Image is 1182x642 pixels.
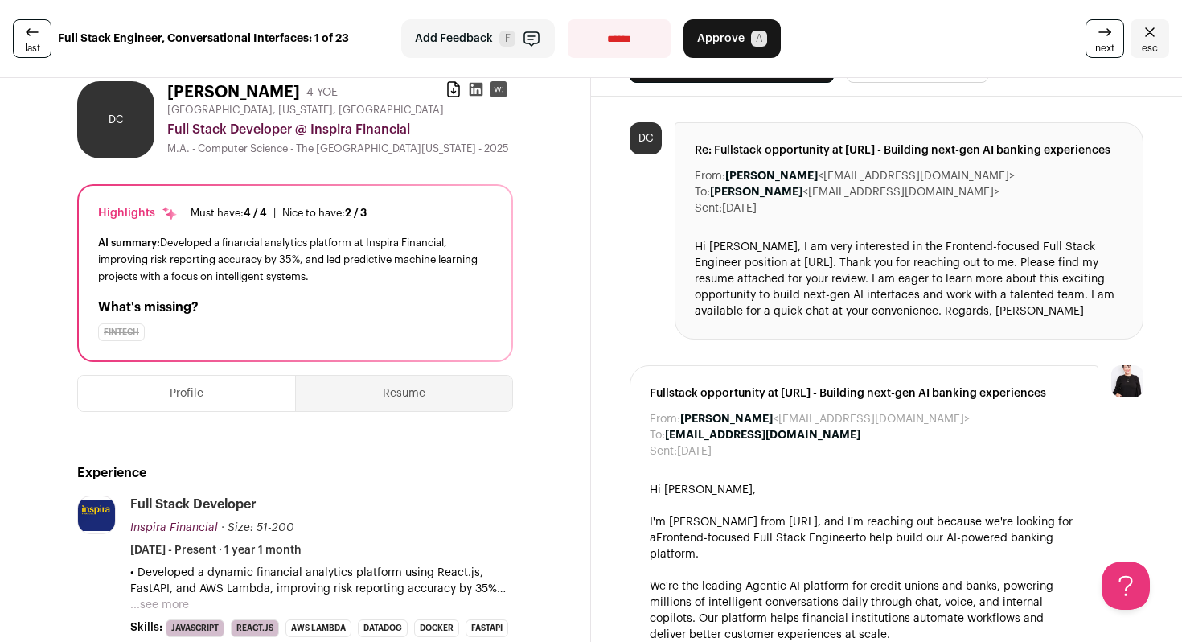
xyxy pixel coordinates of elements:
[98,234,492,285] div: Developed a financial analytics platform at Inspira Financial, improving risk reporting accuracy ...
[130,496,257,513] div: Full Stack Developer
[650,385,1078,401] span: Fullstack opportunity at [URL] - Building next-gen AI banking experiences
[78,376,295,411] button: Profile
[414,619,459,637] li: Docker
[345,208,367,218] span: 2 / 3
[665,430,860,441] b: [EMAIL_ADDRESS][DOMAIN_NAME]
[697,31,745,47] span: Approve
[282,207,367,220] div: Nice to have:
[58,31,349,47] strong: Full Stack Engineer, Conversational Interfaces: 1 of 23
[710,187,802,198] b: [PERSON_NAME]
[683,19,781,58] button: Approve A
[695,168,725,184] dt: From:
[650,427,665,443] dt: To:
[77,463,513,483] h2: Experience
[677,443,712,459] dd: [DATE]
[1086,19,1124,58] a: next
[296,376,512,411] button: Resume
[191,207,267,220] div: Must have:
[695,184,710,200] dt: To:
[695,142,1123,158] span: Re: Fullstack opportunity at [URL] - Building next-gen AI banking experiences
[78,500,115,531] img: 035d0b8ce3df7e6f74960e1d61af046b4451d91d51cce19eee01a69a5e2ddac4
[710,184,999,200] dd: <[EMAIL_ADDRESS][DOMAIN_NAME]>
[1142,42,1158,55] span: esc
[1102,562,1150,610] iframe: Help Scout Beacon - Open
[751,31,767,47] span: A
[98,205,178,221] div: Highlights
[630,122,662,154] div: DC
[358,619,408,637] li: Datadog
[130,542,302,558] span: [DATE] - Present · 1 year 1 month
[130,597,189,613] button: ...see more
[401,19,555,58] button: Add Feedback F
[25,42,40,55] span: last
[130,565,513,597] p: • Developed a dynamic financial analytics platform using React.js, FastAPI, and AWS Lambda, impro...
[695,239,1123,319] div: Hi [PERSON_NAME], I am very interested in the Frontend-focused Full Stack Engineer position at [U...
[466,619,508,637] li: FastAPI
[13,19,51,58] a: last
[650,514,1078,562] div: I'm [PERSON_NAME] from [URL], and I'm reaching out because we're looking for a to help build our ...
[680,411,970,427] dd: <[EMAIL_ADDRESS][DOMAIN_NAME]>
[1111,365,1143,397] img: 9240684-medium_jpg
[167,81,300,104] h1: [PERSON_NAME]
[166,619,224,637] li: JavaScript
[98,298,492,317] h2: What's missing?
[244,208,267,218] span: 4 / 4
[650,482,1078,498] div: Hi [PERSON_NAME],
[285,619,351,637] li: AWS Lambda
[725,171,818,182] b: [PERSON_NAME]
[415,31,493,47] span: Add Feedback
[130,619,162,636] span: Skills:
[77,81,154,158] div: DC
[650,443,677,459] dt: Sent:
[231,619,279,637] li: React.js
[98,237,160,248] span: AI summary:
[167,104,444,117] span: [GEOGRAPHIC_DATA], [US_STATE], [GEOGRAPHIC_DATA]
[167,142,513,155] div: M.A. - Computer Science - The [GEOGRAPHIC_DATA][US_STATE] - 2025
[722,200,757,216] dd: [DATE]
[695,200,722,216] dt: Sent:
[499,31,515,47] span: F
[167,120,513,139] div: Full Stack Developer @ Inspira Financial
[130,522,218,533] span: Inspira Financial
[221,522,294,533] span: · Size: 51-200
[306,84,338,101] div: 4 YOE
[656,533,856,544] a: Frontend-focused Full Stack Engineer
[1095,42,1114,55] span: next
[98,323,145,341] div: Fintech
[725,168,1015,184] dd: <[EMAIL_ADDRESS][DOMAIN_NAME]>
[650,411,680,427] dt: From:
[1131,19,1169,58] a: Close
[191,207,367,220] ul: |
[680,414,773,425] b: [PERSON_NAME]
